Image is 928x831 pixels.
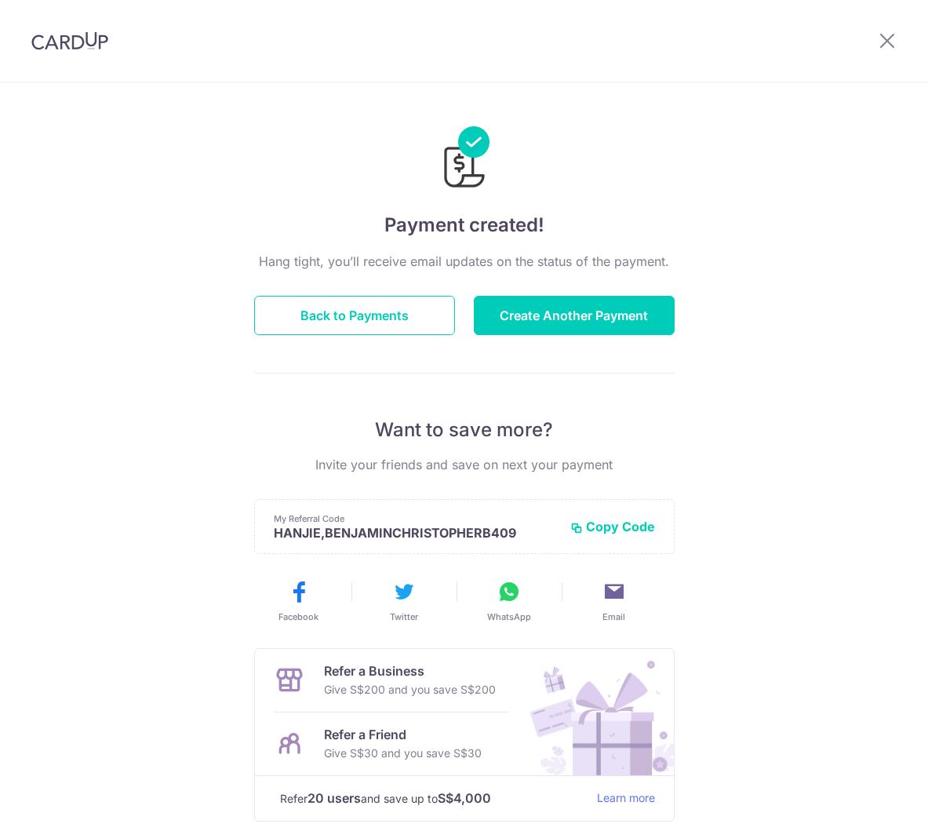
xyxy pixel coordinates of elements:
[253,579,345,623] button: Facebook
[278,610,318,623] span: Facebook
[308,789,361,807] strong: 20 users
[515,649,674,775] img: Refer
[597,789,655,808] a: Learn more
[439,126,489,192] img: Payments
[487,610,531,623] span: WhatsApp
[254,252,675,271] p: Hang tight, you’ll receive email updates on the status of the payment.
[602,610,625,623] span: Email
[31,31,108,50] img: CardUp
[254,455,675,474] p: Invite your friends and save on next your payment
[568,579,661,623] button: Email
[438,789,491,807] strong: S$4,000
[324,744,482,763] p: Give S$30 and you save S$30
[358,579,450,623] button: Twitter
[254,417,675,443] p: Want to save more?
[254,296,455,335] button: Back to Payments
[474,296,675,335] button: Create Another Payment
[390,610,418,623] span: Twitter
[324,662,496,680] p: Refer a Business
[570,519,655,534] button: Copy Code
[274,525,558,541] p: HANJIE,BENJAMINCHRISTOPHERB409
[324,680,496,699] p: Give S$200 and you save S$200
[324,725,482,744] p: Refer a Friend
[254,211,675,239] h4: Payment created!
[280,789,584,808] p: Refer and save up to
[463,579,555,623] button: WhatsApp
[274,512,558,525] p: My Referral Code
